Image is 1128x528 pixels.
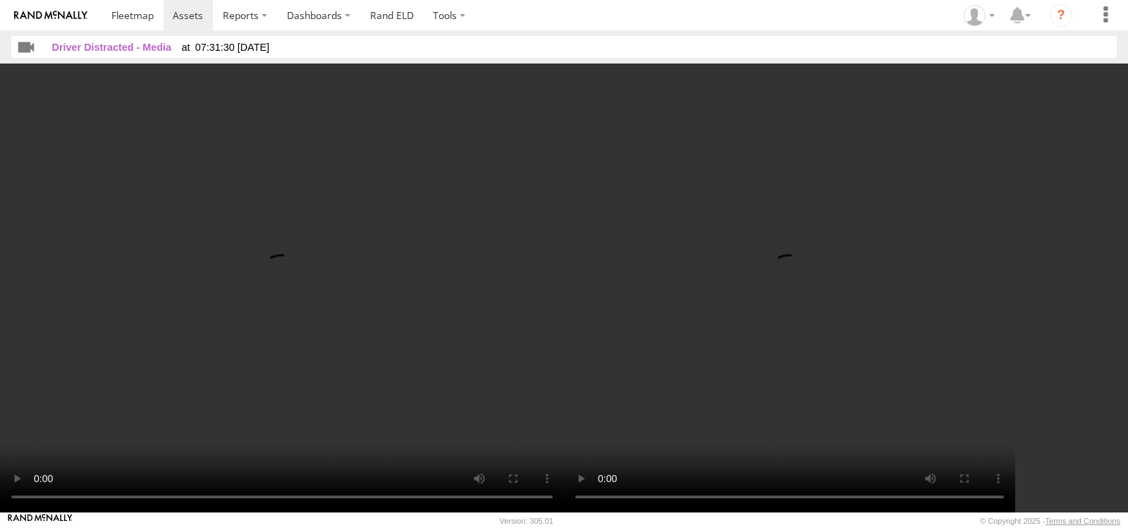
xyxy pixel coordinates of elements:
[8,514,73,528] a: Visit our Website
[1046,517,1120,525] a: Terms and Conditions
[980,517,1120,525] div: © Copyright 2025 -
[1050,4,1072,27] i: ?
[182,42,270,53] span: 07:31:30 [DATE]
[500,517,553,525] div: Version: 305.01
[52,42,172,53] span: Driver Distracted - Media
[14,11,87,20] img: rand-logo.svg
[959,5,1000,26] div: Victor Calcano Jr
